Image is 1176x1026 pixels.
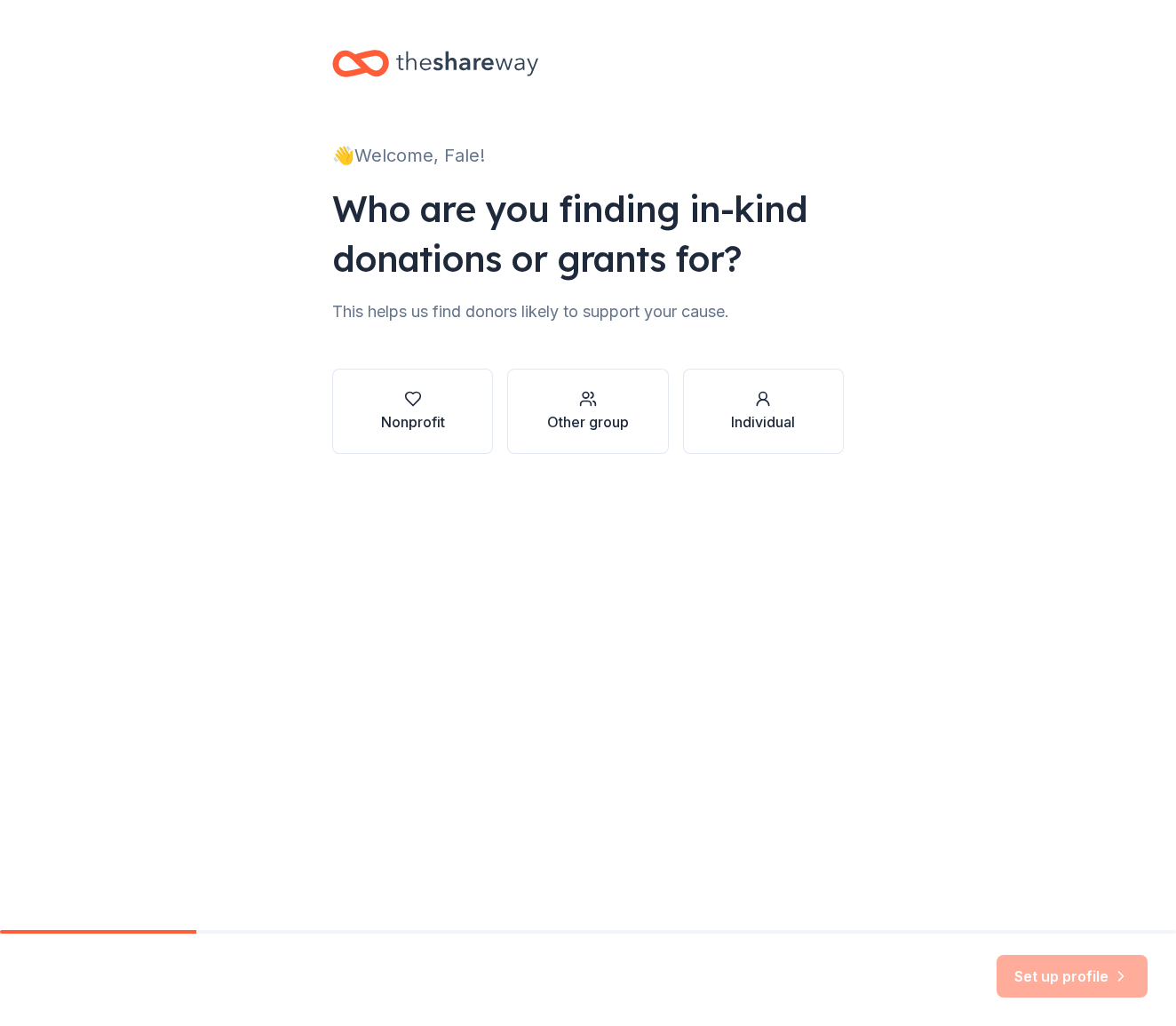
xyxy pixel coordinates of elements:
button: Individual [683,369,844,454]
div: 👋 Welcome, Fale! [332,141,844,170]
div: Other group [547,411,629,433]
button: Nonprofit [332,369,493,454]
button: Other group [507,369,668,454]
div: This helps us find donors likely to support your cause. [332,298,844,326]
div: Individual [731,411,795,433]
div: Nonprofit [381,411,445,433]
div: Who are you finding in-kind donations or grants for? [332,184,844,283]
